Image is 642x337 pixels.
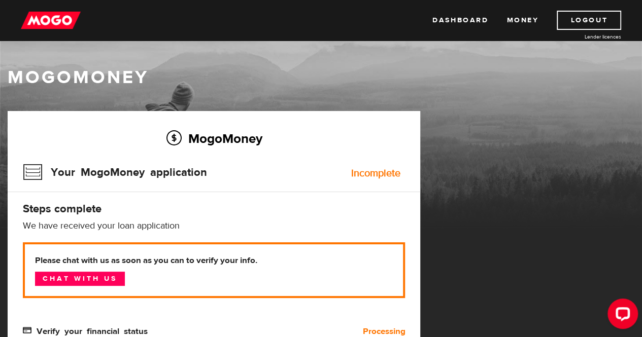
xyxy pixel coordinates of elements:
h2: MogoMoney [23,128,405,149]
a: Chat with us [35,272,125,286]
b: Please chat with us as soon as you can to verify your info. [35,254,393,267]
a: Money [506,11,538,30]
div: Incomplete [351,168,400,178]
a: Lender licences [545,33,621,41]
h1: MogoMoney [8,67,634,88]
h3: Your MogoMoney application [23,159,207,185]
iframe: LiveChat chat widget [599,294,642,337]
span: Verify your financial status [23,326,148,334]
a: Logout [557,11,621,30]
h4: Steps complete [23,202,405,216]
a: Dashboard [432,11,488,30]
img: mogo_logo-11ee424be714fa7cbb0f0f49df9e16ec.png [21,11,81,30]
p: We have received your loan application [23,220,405,232]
